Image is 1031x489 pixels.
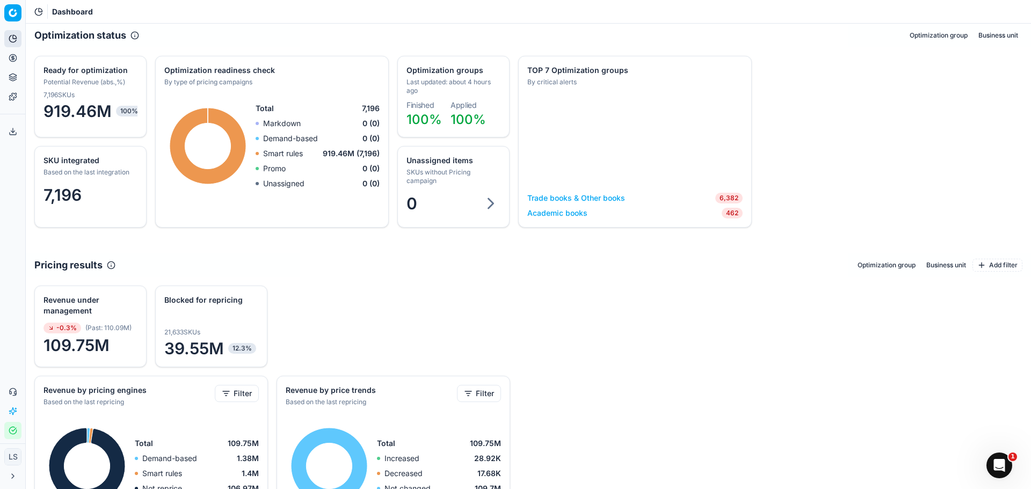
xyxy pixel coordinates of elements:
div: Based on the last integration [43,168,135,177]
p: Decreased [384,468,423,479]
p: Demand-based [142,453,197,464]
span: 1.38M [237,453,259,464]
span: 7,196 SKUs [43,91,75,99]
button: Business unit [922,259,970,272]
span: 100% [406,112,442,127]
span: 6,382 [715,193,743,203]
div: Revenue by pricing engines [43,385,213,396]
dt: Finished [406,101,442,109]
span: Total [256,103,274,114]
span: -0.3% [43,323,81,333]
a: Academic books [527,208,587,218]
span: 919.46M [43,101,137,121]
span: 462 [722,208,743,218]
div: Potential Revenue (abs.,%) [43,78,135,86]
span: Total [377,438,395,449]
iframe: Intercom live chat [986,452,1012,478]
div: By type of pricing campaigns [164,78,377,86]
span: 0 (0) [362,163,380,174]
div: Revenue by price trends [286,385,455,396]
button: Business unit [974,29,1022,42]
span: 17.68K [477,468,501,479]
span: 1.4M [242,468,259,479]
button: Optimization group [853,259,920,272]
div: Based on the last repricing [43,398,213,406]
span: 7,196 [362,103,380,114]
span: 39.55M [164,339,258,358]
p: Smart rules [263,148,303,159]
div: By critical alerts [527,78,740,86]
span: 0 (0) [362,133,380,144]
div: Ready for optimization [43,65,135,76]
p: Demand-based [263,133,318,144]
dt: Applied [451,101,486,109]
h2: Optimization status [34,28,126,43]
p: Smart rules [142,468,182,479]
span: 0 [406,194,417,213]
p: Unassigned [263,178,304,189]
div: TOP 7 Optimization groups [527,65,740,76]
nav: breadcrumb [52,6,93,17]
button: Optimization group [905,29,972,42]
button: Filter [457,385,501,402]
span: 109.75M [228,438,259,449]
span: 0 (0) [362,118,380,129]
span: LS [5,449,21,465]
span: 109.75M [470,438,501,449]
button: Filter [215,385,259,402]
span: 28.92K [474,453,501,464]
p: Markdown [263,118,301,129]
p: Increased [384,453,419,464]
span: 12.3% [228,343,256,354]
span: 1 [1008,452,1017,461]
p: Promo [263,163,286,174]
span: ( Past : 110.09M ) [85,324,132,332]
div: SKUs without Pricing campaign [406,168,498,185]
div: Unassigned items [406,155,498,166]
span: Total [135,438,153,449]
h2: Pricing results [34,258,103,273]
span: 100% [451,112,486,127]
div: Optimization groups [406,65,498,76]
button: LS [4,448,21,465]
div: Blocked for repricing [164,295,256,305]
span: Dashboard [52,6,93,17]
button: Add filter [972,259,1022,272]
div: Revenue under management [43,295,135,316]
span: 100% [116,106,142,116]
a: Trade books & Other books [527,193,625,203]
span: 919.46M (7,196) [323,148,380,159]
div: Based on the last repricing [286,398,455,406]
span: 7,196 [43,185,82,205]
div: SKU integrated [43,155,135,166]
span: 109.75M [43,335,137,355]
div: Last updated: about 4 hours ago [406,78,498,95]
span: 0 (0) [362,178,380,189]
span: 21,633 SKUs [164,328,200,337]
div: Optimization readiness check [164,65,377,76]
